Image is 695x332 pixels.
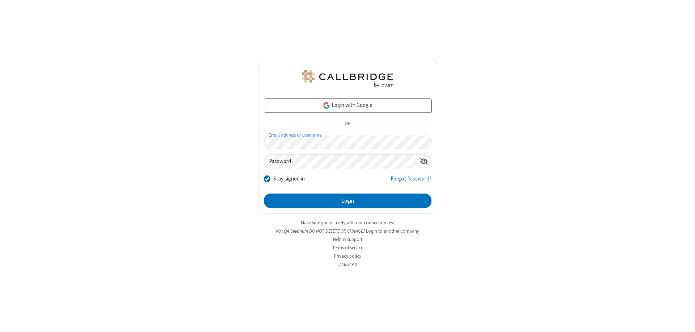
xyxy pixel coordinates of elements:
a: Help & support [333,236,362,242]
button: Login [264,194,431,208]
a: Privacy policy [334,253,361,259]
li: Not QA Selenium DO NOT DELETE OR CHANGE? [258,228,437,235]
div: Show password [417,155,431,168]
button: Login to another company [366,228,419,235]
input: Password [264,155,417,169]
img: QA Selenium DO NOT DELETE OR CHANGE [300,70,395,87]
a: Terms of service [332,245,363,251]
a: Make sure you're ready with our connection test [301,220,394,226]
a: Forgot Password? [391,175,431,188]
input: Email address or username [264,135,431,149]
img: google-icon.png [323,101,330,109]
label: Stay signed in [273,175,305,183]
a: Login with Google [264,98,431,113]
li: v2.6.349.0 [258,261,437,268]
span: OR [342,119,353,129]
